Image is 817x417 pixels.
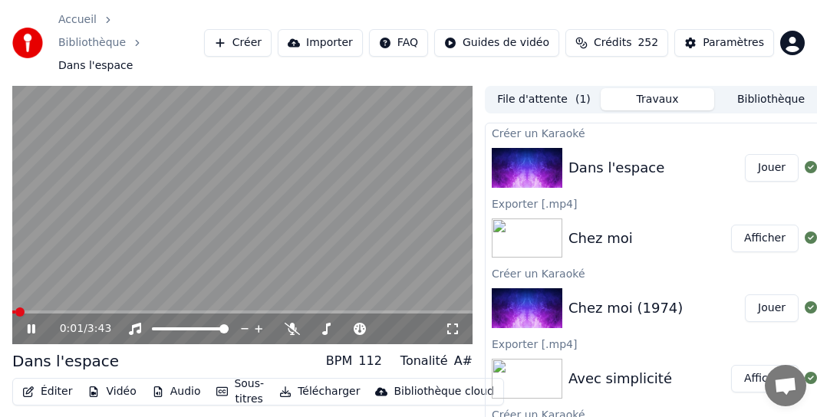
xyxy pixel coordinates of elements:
[454,352,473,370] div: A#
[487,88,601,110] button: File d'attente
[210,373,271,410] button: Sous-titres
[568,297,683,319] div: Chez moi (1974)
[278,29,363,57] button: Importer
[568,157,664,179] div: Dans l'espace
[745,294,799,322] button: Jouer
[60,321,97,337] div: /
[12,350,119,372] div: Dans l'espace
[204,29,272,57] button: Créer
[575,92,591,107] span: ( 1 )
[703,35,764,51] div: Paramètres
[568,228,633,249] div: Chez moi
[326,352,352,370] div: BPM
[594,35,631,51] span: Crédits
[146,381,207,402] button: Audio
[273,381,366,402] button: Télécharger
[637,35,658,51] span: 252
[731,365,799,392] button: Afficher
[674,29,774,57] button: Paramètres
[745,154,799,182] button: Jouer
[81,381,142,402] button: Vidéo
[16,381,78,402] button: Éditer
[12,28,43,58] img: youka
[58,12,97,28] a: Accueil
[601,88,714,110] button: Travaux
[60,321,84,337] span: 0:01
[58,12,204,74] nav: breadcrumb
[568,368,672,389] div: Avec simplicité
[765,365,806,406] div: Ouvrir le chat
[58,58,133,74] span: Dans l'espace
[394,384,493,399] div: Bibliothèque cloud
[400,352,448,370] div: Tonalité
[731,225,799,252] button: Afficher
[87,321,111,337] span: 3:43
[434,29,559,57] button: Guides de vidéo
[58,35,126,51] a: Bibliothèque
[565,29,668,57] button: Crédits252
[358,352,382,370] div: 112
[369,29,428,57] button: FAQ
